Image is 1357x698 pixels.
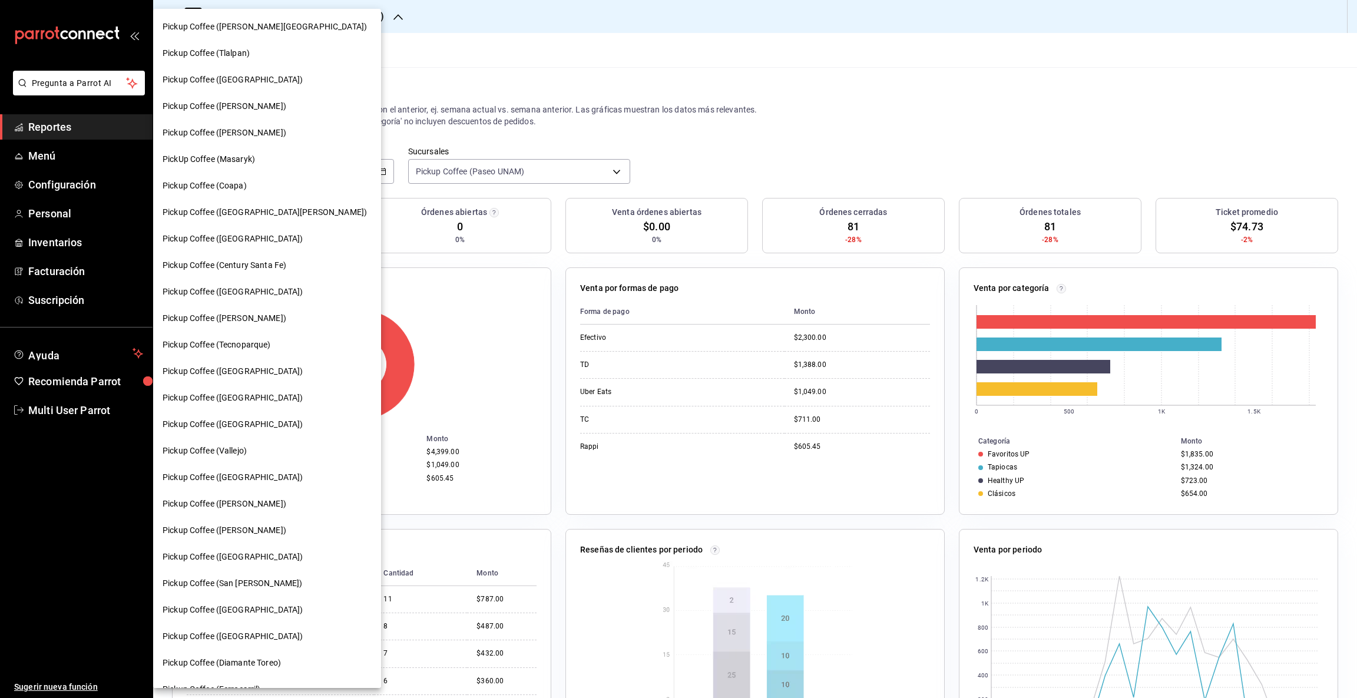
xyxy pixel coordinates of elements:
div: Pickup Coffee (Diamante Toreo) [153,650,381,676]
div: Pickup Coffee ([PERSON_NAME]) [153,120,381,146]
div: Pickup Coffee (Coapa) [153,173,381,199]
span: Pickup Coffee (Coapa) [163,180,247,192]
span: Pickup Coffee ([GEOGRAPHIC_DATA]) [163,286,303,298]
span: Pickup Coffee ([GEOGRAPHIC_DATA][PERSON_NAME]) [163,206,367,219]
span: Pickup Coffee ([GEOGRAPHIC_DATA]) [163,418,303,431]
span: Pickup Coffee (Century Santa Fe) [163,259,286,272]
span: Pickup Coffee ([PERSON_NAME]) [163,498,286,510]
div: Pickup Coffee ([GEOGRAPHIC_DATA]) [153,623,381,650]
div: Pickup Coffee (San [PERSON_NAME]) [153,570,381,597]
span: Pickup Coffee ([GEOGRAPHIC_DATA]) [163,604,303,616]
div: Pickup Coffee (Vallejo) [153,438,381,464]
span: Pickup Coffee ([PERSON_NAME]) [163,312,286,325]
span: Pickup Coffee ([GEOGRAPHIC_DATA]) [163,74,303,86]
div: Pickup Coffee ([GEOGRAPHIC_DATA]) [153,411,381,438]
div: Pickup Coffee ([GEOGRAPHIC_DATA]) [153,464,381,491]
div: Pickup Coffee (Century Santa Fe) [153,252,381,279]
div: Pickup Coffee ([PERSON_NAME]) [153,491,381,517]
div: Pickup Coffee ([GEOGRAPHIC_DATA]) [153,597,381,623]
span: Pickup Coffee ([PERSON_NAME]) [163,524,286,537]
span: Pickup Coffee ([GEOGRAPHIC_DATA]) [163,551,303,563]
div: Pickup Coffee ([PERSON_NAME]) [153,517,381,544]
span: Pickup Coffee ([GEOGRAPHIC_DATA]) [163,233,303,245]
span: Pickup Coffee ([GEOGRAPHIC_DATA]) [163,392,303,404]
span: Pickup Coffee ([PERSON_NAME]) [163,100,286,113]
div: Pickup Coffee ([GEOGRAPHIC_DATA][PERSON_NAME]) [153,199,381,226]
div: Pickup Coffee ([PERSON_NAME]) [153,305,381,332]
div: Pickup Coffee ([PERSON_NAME]) [153,93,381,120]
span: Pickup Coffee (Diamante Toreo) [163,657,281,669]
span: Pickup Coffee ([PERSON_NAME]) [163,127,286,139]
span: Pickup Coffee (Vallejo) [163,445,247,457]
div: Pickup Coffee (Tlalpan) [153,40,381,67]
span: Pickup Coffee ([GEOGRAPHIC_DATA]) [163,630,303,643]
div: Pickup Coffee ([GEOGRAPHIC_DATA]) [153,226,381,252]
div: Pickup Coffee (Tecnoparque) [153,332,381,358]
span: Pickup Coffee (Tecnoparque) [163,339,271,351]
span: Pickup Coffee ([PERSON_NAME][GEOGRAPHIC_DATA]) [163,21,367,33]
div: Pickup Coffee ([GEOGRAPHIC_DATA]) [153,67,381,93]
div: Pickup Coffee ([GEOGRAPHIC_DATA]) [153,385,381,411]
span: Pickup Coffee ([GEOGRAPHIC_DATA]) [163,471,303,484]
div: Pickup Coffee ([GEOGRAPHIC_DATA]) [153,279,381,305]
span: PickUp Coffee (Masaryk) [163,153,255,166]
div: Pickup Coffee ([PERSON_NAME][GEOGRAPHIC_DATA]) [153,14,381,40]
span: Pickup Coffee (San [PERSON_NAME]) [163,577,302,590]
span: Pickup Coffee (Ferrocarril) [163,683,261,696]
span: Pickup Coffee ([GEOGRAPHIC_DATA]) [163,365,303,378]
div: PickUp Coffee (Masaryk) [153,146,381,173]
div: Pickup Coffee ([GEOGRAPHIC_DATA]) [153,544,381,570]
div: Pickup Coffee ([GEOGRAPHIC_DATA]) [153,358,381,385]
span: Pickup Coffee (Tlalpan) [163,47,250,59]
